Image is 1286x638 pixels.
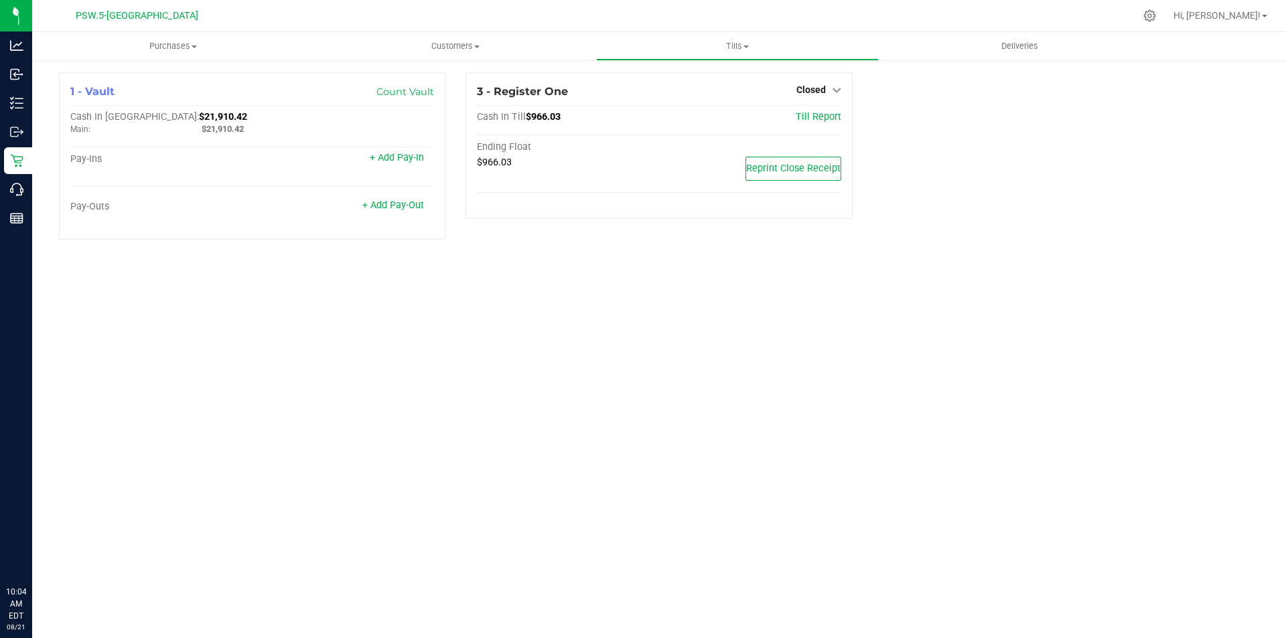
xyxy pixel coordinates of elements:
[477,111,526,123] span: Cash In Till
[596,32,878,60] a: Tills
[477,157,512,168] span: $966.03
[70,85,115,98] span: 1 - Vault
[10,68,23,81] inline-svg: Inbound
[526,111,561,123] span: $966.03
[879,32,1161,60] a: Deliveries
[6,586,26,622] p: 10:04 AM EDT
[32,40,314,52] span: Purchases
[6,622,26,632] p: 08/21
[10,39,23,52] inline-svg: Analytics
[70,201,253,213] div: Pay-Outs
[199,111,247,123] span: $21,910.42
[315,40,595,52] span: Customers
[10,183,23,196] inline-svg: Call Center
[362,200,424,211] a: + Add Pay-Out
[796,111,841,123] a: Till Report
[745,157,841,181] button: Reprint Close Receipt
[13,531,54,571] iframe: Resource center
[10,96,23,110] inline-svg: Inventory
[477,85,568,98] span: 3 - Register One
[70,153,253,165] div: Pay-Ins
[796,84,826,95] span: Closed
[376,86,434,98] a: Count Vault
[477,141,659,153] div: Ending Float
[32,32,314,60] a: Purchases
[10,154,23,167] inline-svg: Retail
[202,124,244,134] span: $21,910.42
[597,40,877,52] span: Tills
[10,212,23,225] inline-svg: Reports
[314,32,596,60] a: Customers
[746,163,841,174] span: Reprint Close Receipt
[76,10,198,21] span: PSW.5-[GEOGRAPHIC_DATA]
[1141,9,1158,22] div: Manage settings
[10,125,23,139] inline-svg: Outbound
[70,111,199,123] span: Cash In [GEOGRAPHIC_DATA]:
[70,125,90,134] span: Main:
[370,152,424,163] a: + Add Pay-In
[1173,10,1261,21] span: Hi, [PERSON_NAME]!
[983,40,1056,52] span: Deliveries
